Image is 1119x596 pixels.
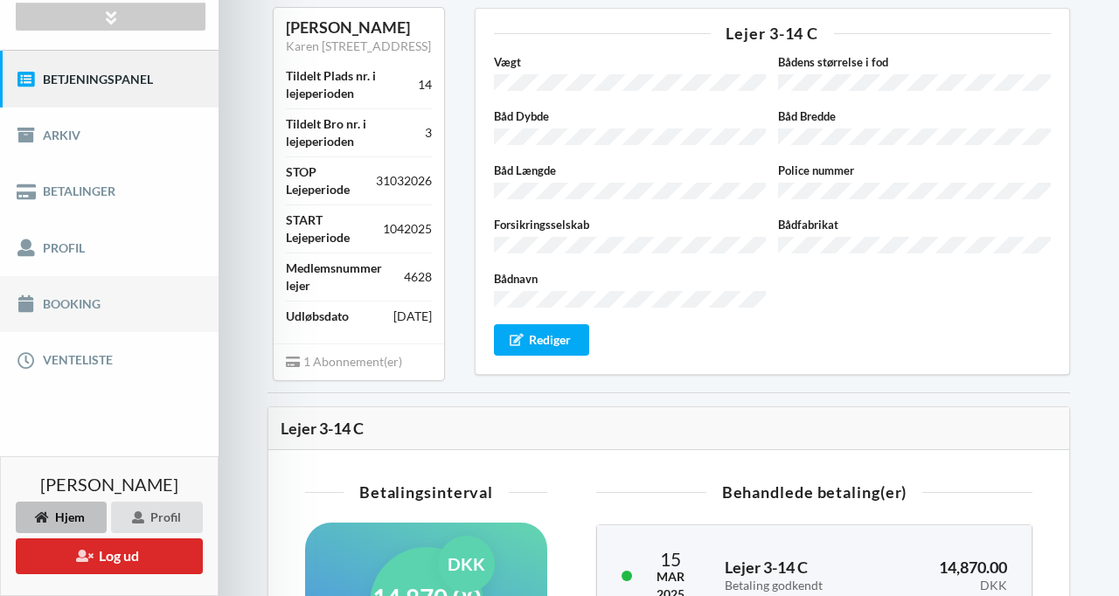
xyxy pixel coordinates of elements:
button: Log ud [16,538,203,574]
label: Vægt [494,53,767,71]
div: 4628 [404,268,432,286]
div: Rediger [494,324,590,356]
div: [PERSON_NAME] [286,17,432,38]
div: 14 [418,76,432,94]
div: 1042025 [383,220,432,238]
div: Lejer 3-14 C [494,25,1052,41]
span: [PERSON_NAME] [40,475,178,493]
div: Profil [111,502,203,533]
div: START Lejeperiode [286,211,383,246]
div: Lejer 3-14 C [281,419,1057,437]
div: Betaling godkendt [725,579,869,593]
label: Båd Dybde [494,107,767,125]
div: DKK [893,579,1008,593]
div: 3 [425,124,432,142]
div: Mar [657,568,685,586]
span: 1 Abonnement(er) [286,354,402,369]
div: DKK [438,536,495,593]
div: 31032026 [376,172,432,190]
label: Bådfabrikat [778,216,1051,233]
h3: Lejer 3-14 C [725,558,869,593]
label: Bådnavn [494,270,767,288]
div: [DATE] [393,308,432,325]
div: Udløbsdato [286,308,349,325]
label: Båd Bredde [778,107,1051,125]
div: Tildelt Bro nr. i lejeperioden [286,115,425,150]
span: 14,870.00 [939,558,1007,577]
label: Police nummer [778,162,1051,179]
label: Båd Længde [494,162,767,179]
div: Hjem [16,502,107,533]
div: Behandlede betaling(er) [596,484,1032,500]
div: Tildelt Plads nr. i lejeperioden [286,67,418,102]
div: Betalingsinterval [305,484,547,500]
a: Karen [STREET_ADDRESS] [286,38,431,53]
label: Bådens størrelse i fod [778,53,1051,71]
div: STOP Lejeperiode [286,163,376,198]
label: Forsikringsselskab [494,216,767,233]
div: 15 [657,550,685,568]
div: Medlemsnummer lejer [286,260,404,295]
